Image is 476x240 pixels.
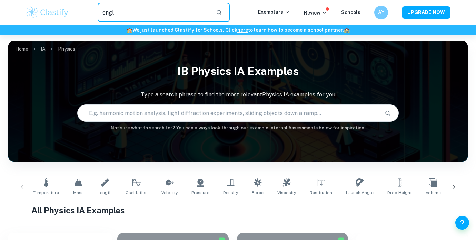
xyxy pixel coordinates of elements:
[191,190,209,196] span: Pressure
[277,190,296,196] span: Viscosity
[374,6,388,19] button: AY
[382,107,394,119] button: Search
[237,27,248,33] a: here
[31,204,445,216] h1: All Physics IA Examples
[341,10,360,15] a: Schools
[98,190,112,196] span: Length
[258,8,290,16] p: Exemplars
[161,190,178,196] span: Velocity
[402,6,450,19] button: UPGRADE NOW
[33,190,59,196] span: Temperature
[346,190,374,196] span: Launch Angle
[304,9,327,17] p: Review
[15,44,28,54] a: Home
[78,103,379,123] input: E.g. harmonic motion analysis, light diffraction experiments, sliding objects down a ramp...
[1,26,475,34] h6: We just launched Clastify for Schools. Click to learn how to become a school partner.
[8,60,468,82] h1: IB Physics IA examples
[58,45,75,53] p: Physics
[223,190,238,196] span: Density
[344,27,350,33] span: 🏫
[455,216,469,230] button: Help and Feedback
[377,9,385,16] h6: AY
[252,190,264,196] span: Force
[127,27,132,33] span: 🏫
[387,190,412,196] span: Drop Height
[73,190,84,196] span: Mass
[26,6,69,19] img: Clastify logo
[426,190,441,196] span: Volume
[310,190,332,196] span: Restitution
[98,3,210,22] input: Search for any exemplars...
[41,44,46,54] a: IA
[8,91,468,99] p: Type a search phrase to find the most relevant Physics IA examples for you
[126,190,148,196] span: Oscillation
[8,124,468,131] h6: Not sure what to search for? You can always look through our example Internal Assessments below f...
